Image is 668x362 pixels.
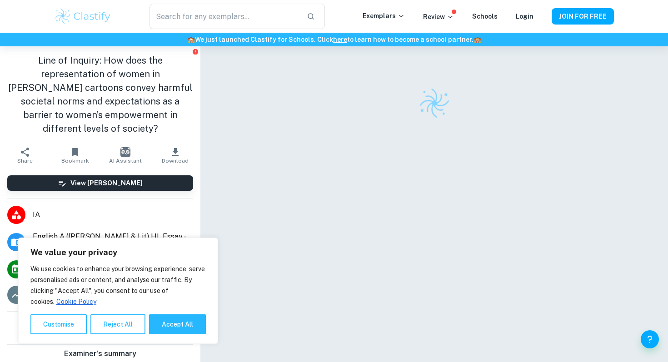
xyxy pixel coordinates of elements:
[54,7,112,25] img: Clastify logo
[2,35,666,45] h6: We just launched Clastify for Schools. Click to learn how to become a school partner.
[423,12,454,22] p: Review
[150,143,200,168] button: Download
[333,36,347,43] a: here
[187,36,195,43] span: 🏫
[50,143,100,168] button: Bookmark
[7,54,193,135] h1: Line of Inquiry: How does the representation of women in [PERSON_NAME] cartoons convey harmful so...
[417,85,452,121] img: Clastify logo
[474,36,481,43] span: 🏫
[4,348,197,359] h6: Examiner's summary
[149,314,206,334] button: Accept All
[30,263,206,307] p: We use cookies to enhance your browsing experience, serve personalised ads or content, and analys...
[33,209,193,220] span: IA
[192,48,199,55] button: Report issue
[7,175,193,191] button: View [PERSON_NAME]
[70,178,143,188] h6: View [PERSON_NAME]
[61,158,89,164] span: Bookmark
[30,247,206,258] p: We value your privacy
[17,158,33,164] span: Share
[641,330,659,348] button: Help and Feedback
[120,147,130,157] img: AI Assistant
[552,8,614,25] button: JOIN FOR FREE
[30,314,87,334] button: Customise
[56,298,97,306] a: Cookie Policy
[516,13,533,20] a: Login
[100,143,150,168] button: AI Assistant
[33,231,193,253] span: English A ([PERSON_NAME] & Lit) HL Essay - HL
[162,158,189,164] span: Download
[150,4,299,29] input: Search for any exemplars...
[472,13,498,20] a: Schools
[18,238,218,344] div: We value your privacy
[363,11,405,21] p: Exemplars
[90,314,145,334] button: Reject All
[109,158,142,164] span: AI Assistant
